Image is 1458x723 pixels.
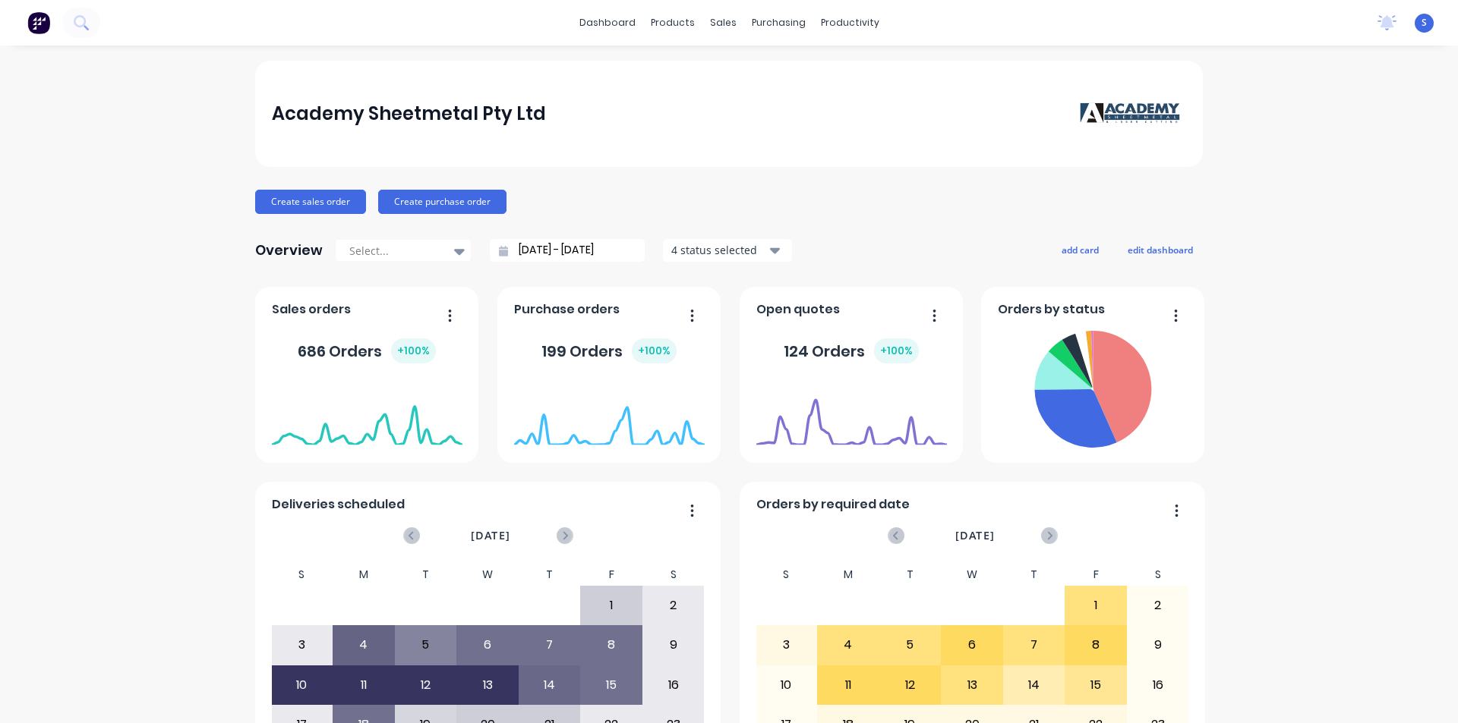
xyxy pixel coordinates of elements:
button: Create sales order [255,190,366,214]
div: S [271,564,333,586]
div: 16 [1128,666,1188,704]
div: 124 Orders [784,338,919,363]
div: 12 [396,666,456,704]
div: 11 [333,666,394,704]
div: 2 [1128,586,1188,624]
div: sales [702,11,744,34]
button: 4 status selected [663,239,792,262]
div: 7 [1004,626,1065,664]
img: Academy Sheetmetal Pty Ltd [1080,102,1186,125]
div: 13 [457,666,518,704]
div: + 100 % [391,338,436,363]
span: Orders by required date [756,495,910,514]
div: 4 [818,626,879,664]
div: S [642,564,705,586]
button: Create purchase order [378,190,507,214]
span: S [1422,16,1427,30]
a: dashboard [572,11,643,34]
div: productivity [813,11,887,34]
div: 9 [1128,626,1188,664]
div: 6 [457,626,518,664]
div: + 100 % [632,338,677,363]
div: 14 [1004,666,1065,704]
div: 11 [818,666,879,704]
div: F [1065,564,1127,586]
div: F [580,564,642,586]
div: 8 [1065,626,1126,664]
div: 10 [272,666,333,704]
div: T [879,564,942,586]
div: S [756,564,818,586]
div: products [643,11,702,34]
div: Overview [255,235,323,266]
button: add card [1052,240,1109,259]
div: T [519,564,581,586]
div: 8 [581,626,642,664]
button: edit dashboard [1118,240,1203,259]
div: 7 [519,626,580,664]
span: Purchase orders [514,300,620,319]
div: S [1127,564,1189,586]
div: T [395,564,457,586]
div: 13 [942,666,1002,704]
span: Sales orders [272,300,351,319]
span: [DATE] [955,527,995,544]
div: 686 Orders [298,338,436,363]
div: 1 [581,586,642,624]
div: purchasing [744,11,813,34]
div: M [333,564,395,586]
img: Factory [27,11,50,34]
div: 3 [272,626,333,664]
div: T [1003,564,1065,586]
div: 15 [1065,666,1126,704]
div: W [456,564,519,586]
div: 6 [942,626,1002,664]
div: 12 [880,666,941,704]
div: 199 Orders [541,338,677,363]
div: W [941,564,1003,586]
div: 4 status selected [671,242,767,258]
div: 15 [581,666,642,704]
div: 4 [333,626,394,664]
span: [DATE] [471,527,510,544]
div: 5 [396,626,456,664]
div: 5 [880,626,941,664]
span: Orders by status [998,300,1105,319]
div: 1 [1065,586,1126,624]
div: + 100 % [874,338,919,363]
div: 14 [519,666,580,704]
div: 9 [643,626,704,664]
div: 3 [756,626,817,664]
div: Academy Sheetmetal Pty Ltd [272,99,546,129]
span: Open quotes [756,300,840,319]
div: 2 [643,586,704,624]
div: M [817,564,879,586]
div: 16 [643,666,704,704]
div: 10 [756,666,817,704]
